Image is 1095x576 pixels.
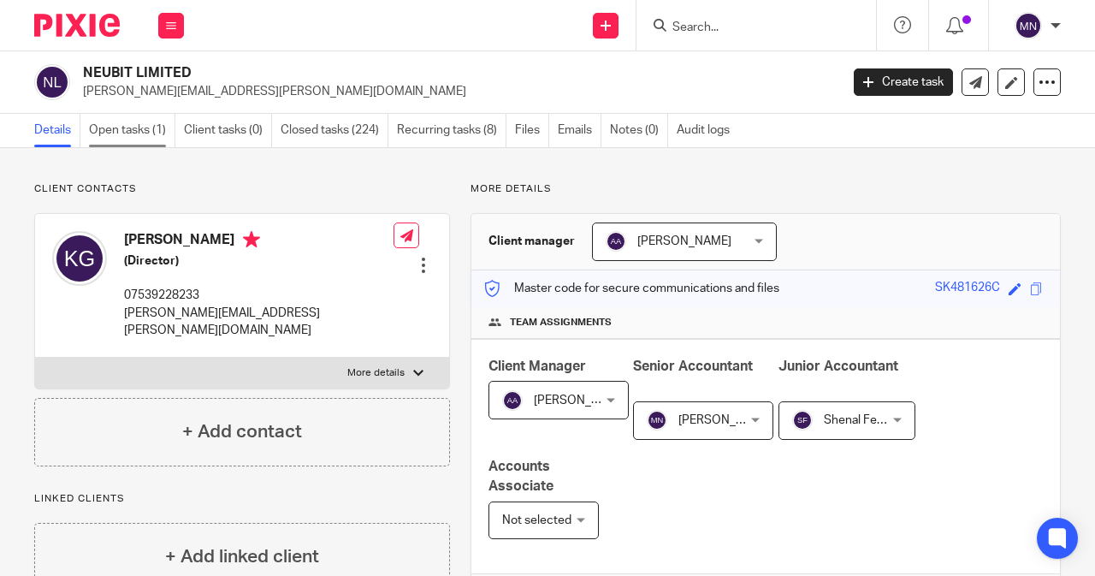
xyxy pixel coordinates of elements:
[243,231,260,248] i: Primary
[124,287,394,304] p: 07539228233
[1015,12,1042,39] img: svg%3E
[165,543,319,570] h4: + Add linked client
[471,182,1061,196] p: More details
[488,233,575,250] h3: Client manager
[34,14,120,37] img: Pixie
[502,390,523,411] img: svg%3E
[534,395,628,407] span: [PERSON_NAME]
[935,279,1000,299] div: SK481626C
[124,231,394,252] h4: [PERSON_NAME]
[347,366,405,380] p: More details
[677,114,738,147] a: Audit logs
[89,114,175,147] a: Open tasks (1)
[792,410,813,431] img: svg%3E
[488,359,586,373] span: Client Manager
[610,114,668,147] a: Notes (0)
[83,83,828,100] p: [PERSON_NAME][EMAIL_ADDRESS][PERSON_NAME][DOMAIN_NAME]
[397,114,506,147] a: Recurring tasks (8)
[606,231,626,252] img: svg%3E
[671,21,825,36] input: Search
[558,114,601,147] a: Emails
[184,114,272,147] a: Client tasks (0)
[488,460,553,493] span: Accounts Associate
[824,414,914,426] span: Shenal Fernando
[515,114,549,147] a: Files
[124,305,394,340] p: [PERSON_NAME][EMAIL_ADDRESS][PERSON_NAME][DOMAIN_NAME]
[510,316,612,330] span: Team assignments
[633,359,753,373] span: Senior Accountant
[34,492,450,506] p: Linked clients
[124,252,394,270] h5: (Director)
[637,235,731,247] span: [PERSON_NAME]
[281,114,388,147] a: Closed tasks (224)
[502,514,571,526] span: Not selected
[83,64,679,82] h2: NEUBIT LIMITED
[34,114,80,147] a: Details
[52,231,107,286] img: svg%3E
[678,414,772,426] span: [PERSON_NAME]
[34,64,70,100] img: svg%3E
[484,280,779,297] p: Master code for secure communications and files
[182,419,302,445] h4: + Add contact
[778,359,898,373] span: Junior Accountant
[647,410,667,431] img: svg%3E
[34,182,450,196] p: Client contacts
[854,68,953,96] a: Create task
